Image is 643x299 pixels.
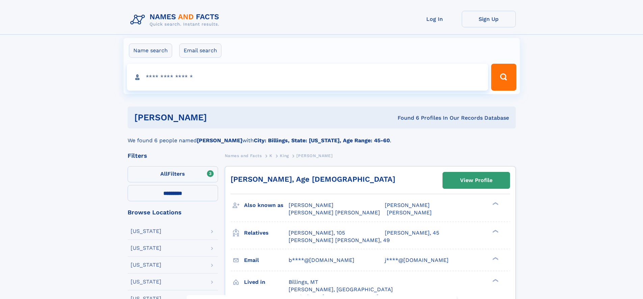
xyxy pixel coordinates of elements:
[127,64,488,91] input: search input
[387,209,432,216] span: [PERSON_NAME]
[289,202,333,208] span: [PERSON_NAME]
[231,175,395,183] a: [PERSON_NAME], Age [DEMOGRAPHIC_DATA]
[128,153,218,159] div: Filters
[443,172,510,188] a: View Profile
[254,137,390,144] b: City: Billings, State: [US_STATE], Age Range: 45-60
[491,256,499,261] div: ❯
[296,153,332,158] span: [PERSON_NAME]
[244,200,289,211] h3: Also known as
[134,113,302,122] h1: [PERSON_NAME]
[131,245,161,251] div: [US_STATE]
[491,278,499,282] div: ❯
[128,209,218,215] div: Browse Locations
[289,229,345,237] a: [PERSON_NAME], 105
[289,237,390,244] a: [PERSON_NAME] [PERSON_NAME], 49
[244,276,289,288] h3: Lived in
[131,229,161,234] div: [US_STATE]
[131,279,161,285] div: [US_STATE]
[462,11,516,27] a: Sign Up
[280,151,289,160] a: King
[385,229,439,237] a: [PERSON_NAME], 45
[225,151,262,160] a: Names and Facts
[131,262,161,268] div: [US_STATE]
[129,43,172,58] label: Name search
[244,255,289,266] h3: Email
[302,114,509,122] div: Found 6 Profiles In Our Records Database
[460,173,492,188] div: View Profile
[244,227,289,239] h3: Relatives
[128,128,516,145] div: We found 6 people named with .
[197,137,242,144] b: [PERSON_NAME]
[491,64,516,91] button: Search Button
[269,153,272,158] span: K
[179,43,221,58] label: Email search
[408,11,462,27] a: Log In
[160,171,167,177] span: All
[128,166,218,182] label: Filters
[385,202,430,208] span: [PERSON_NAME]
[289,286,393,293] span: [PERSON_NAME], [GEOGRAPHIC_DATA]
[128,11,225,29] img: Logo Names and Facts
[491,229,499,233] div: ❯
[280,153,289,158] span: King
[269,151,272,160] a: K
[289,279,318,285] span: Billings, MT
[491,202,499,206] div: ❯
[289,209,380,216] span: [PERSON_NAME] [PERSON_NAME]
